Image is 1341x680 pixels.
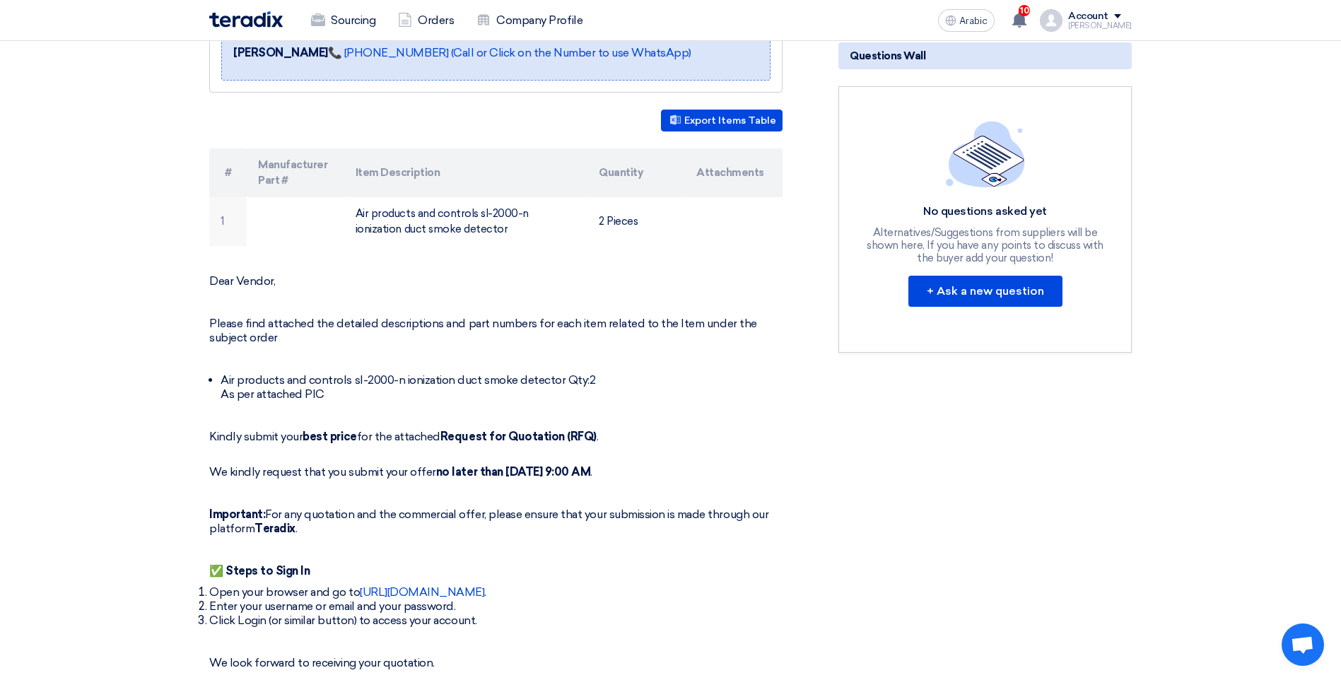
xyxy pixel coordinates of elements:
li: Open your browser and go to . [209,585,783,599]
th: Quantity [587,148,685,197]
font: We kindly request that you submit your offer . [209,465,592,479]
strong: Request for Quotation (RFQ) [440,430,597,443]
strong: [PERSON_NAME] [233,46,328,59]
p: Kindly submit your for the attached . [209,430,783,444]
th: Attachments [685,148,783,197]
strong: ✅ Steps to Sign In [209,564,310,578]
img: empty_state_list.svg [946,121,1025,187]
span: Arabic [959,16,988,26]
a: Orders [387,5,465,36]
img: Teradix logo [209,11,283,28]
button: + Ask a new question [908,276,1062,307]
strong: best price [303,430,356,443]
div: [PERSON_NAME] [1068,22,1132,30]
th: Manufacturer Part # [247,148,344,197]
p: We look forward to receiving your quotation. [209,656,783,670]
div: Alternatives/Suggestions from suppliers will be shown here, If you have any points to discuss wit... [865,226,1106,264]
font: Sourcing [331,12,375,29]
strong: Teradix [254,522,295,535]
strong: no later than [DATE] 9:00 AM [436,465,591,479]
font: Orders [418,12,454,29]
font: Questions Wall [850,49,925,62]
li: Enter your username or email and your password. [209,599,783,614]
th: # [209,148,247,197]
font: Company Profile [496,12,582,29]
a: [URL][DOMAIN_NAME] [360,585,484,599]
img: profile_test.png [1040,9,1062,32]
li: Click Login (or similar button) to access your account. [209,614,783,628]
button: Export Items Table [661,110,783,131]
span: 10 [1019,5,1030,16]
p: Please find attached the detailed descriptions and part numbers for each item related to the Item... [209,317,783,345]
div: No questions asked yet [865,204,1106,219]
td: 1 [209,197,247,246]
a: Sourcing [300,5,387,36]
p: Dear Vendor, [209,274,783,288]
font: Export Items Table [684,115,776,127]
button: Arabic [938,9,995,32]
div: Open chat [1282,623,1324,666]
strong: Important: [209,508,265,521]
div: Account [1068,11,1108,23]
th: Item Description [344,148,588,197]
td: 2 Pieces [587,197,685,246]
a: 📞 [PHONE_NUMBER] (Call or Click on the Number to use WhatsApp) [328,46,691,59]
font: Air products and controls sl-2000-n ionization duct smoke detector [356,207,529,236]
p: For any quotation and the commercial offer, please ensure that your submission is made through ou... [209,508,783,536]
li: Air products and controls sl-2000-n ionization duct smoke detector Qty:2 As per attached PIC [221,373,783,401]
